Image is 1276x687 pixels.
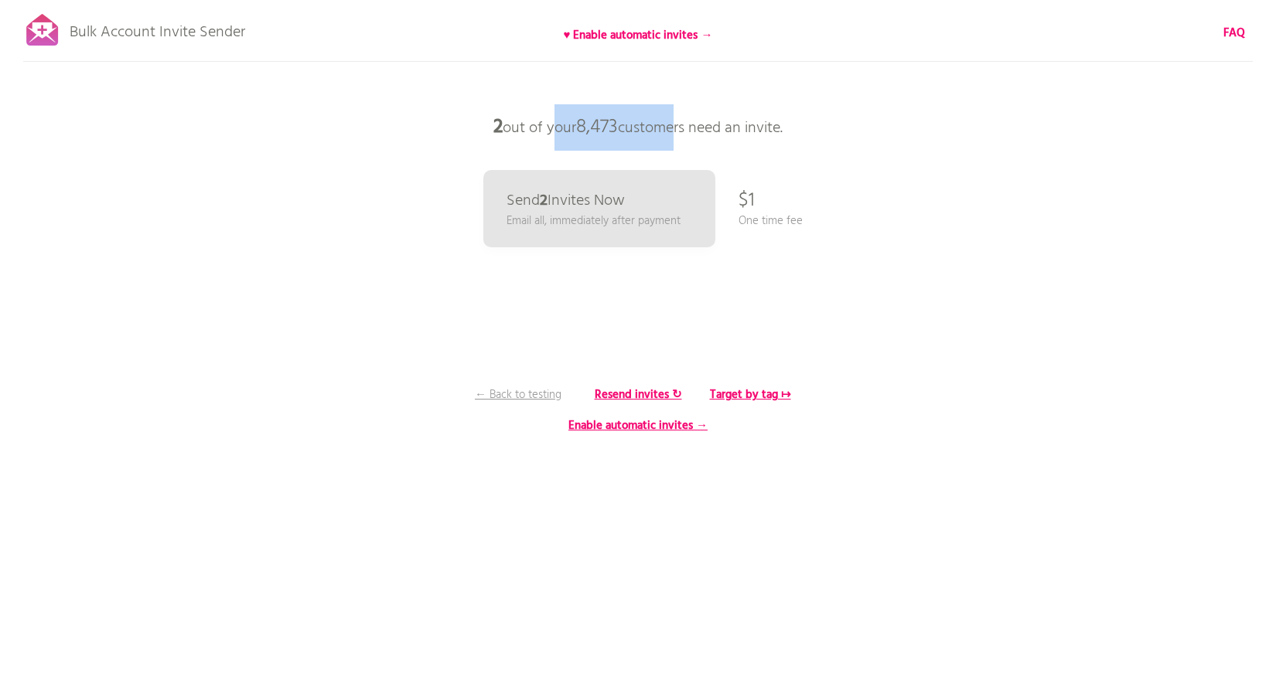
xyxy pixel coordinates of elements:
p: Bulk Account Invite Sender [70,9,245,48]
b: ♥ Enable automatic invites → [564,26,713,45]
b: 2 [540,189,548,213]
b: Enable automatic invites → [568,417,708,435]
b: Resend invites ↻ [595,386,682,404]
p: $1 [739,178,755,224]
p: ← Back to testing [460,386,576,403]
p: Send Invites Now [507,193,625,209]
b: Target by tag ↦ [710,386,791,404]
a: Send2Invites Now Email all, immediately after payment [483,170,715,247]
a: FAQ [1223,25,1245,42]
p: Email all, immediately after payment [507,213,681,230]
p: One time fee [739,213,803,230]
span: 8,473 [576,112,618,143]
b: 2 [493,112,503,143]
b: FAQ [1223,24,1245,43]
p: out of your customers need an invite. [406,104,870,151]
